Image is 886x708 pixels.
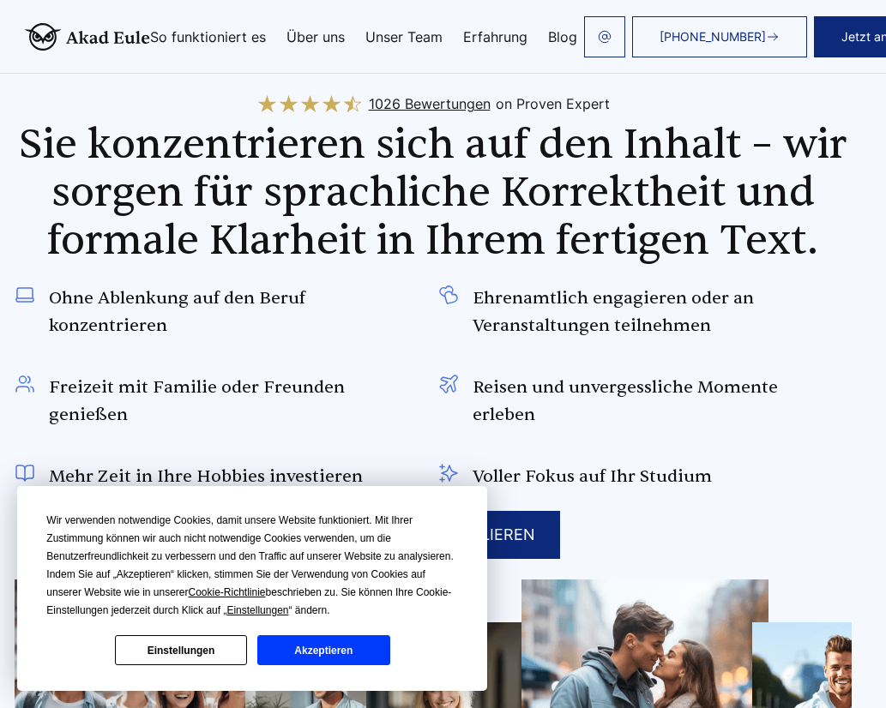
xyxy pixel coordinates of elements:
[365,30,443,44] a: Unser Team
[226,604,288,616] span: Einstellungen
[632,16,807,57] a: [PHONE_NUMBER]
[46,512,458,620] div: Wir verwenden notwendige Cookies, damit unsere Website funktioniert. Mit Ihrer Zustimmung können ...
[438,285,459,305] img: Ehrenamtlich engagieren oder an Veranstaltungen teilnehmen
[438,463,459,483] img: Voller Fokus auf Ihr Studium
[15,121,852,265] h2: Sie konzentrieren sich auf den Inhalt – wir sorgen für sprachliche Korrektheit und formale Klarhe...
[473,285,841,339] span: Ehrenamtlich engagieren oder an Veranstaltungen teilnehmen
[189,586,266,598] span: Cookie-Richtlinie
[256,90,610,117] a: 1026 Bewertungenon Proven Expert
[473,463,712,490] span: Voller Fokus auf Ihr Studium
[473,374,841,429] span: Reisen und unvergessliche Momente erleben
[660,30,766,44] span: [PHONE_NUMBER]
[15,374,35,394] img: Freizeit mit Familie oder Freunden genießen
[49,463,363,490] span: Mehr Zeit in Ihre Hobbies investieren
[438,374,459,394] img: Reisen und unvergessliche Momente erleben
[463,30,527,44] a: Erfahrung
[15,463,35,483] img: Mehr Zeit in Ihre Hobbies investieren
[150,30,266,44] a: So funktioniert es
[15,285,35,305] img: Ohne Ablenkung auf den Beruf konzentrieren
[49,285,418,339] span: Ohne Ablenkung auf den Beruf konzentrieren
[25,23,150,51] img: logo
[286,30,345,44] a: Über uns
[548,30,577,44] a: Blog
[17,486,487,691] div: Cookie Consent Prompt
[49,374,418,429] span: Freizeit mit Familie oder Freunden genießen
[115,635,247,665] button: Einstellungen
[369,90,491,117] span: 1026 Bewertungen
[257,635,389,665] button: Akzeptieren
[598,30,612,44] img: email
